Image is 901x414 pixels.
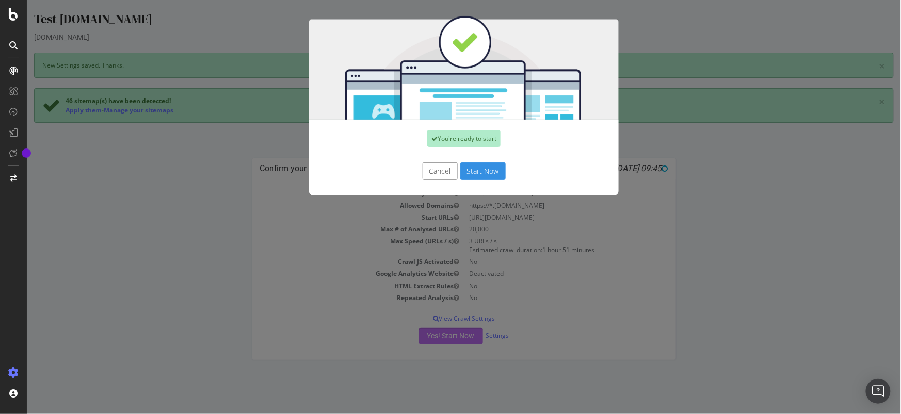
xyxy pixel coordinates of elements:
button: Start Now [433,162,479,180]
div: You're ready to start [400,130,474,147]
div: Tooltip anchor [22,148,31,158]
img: You're all set! [282,15,592,120]
button: Cancel [396,162,431,180]
div: Open Intercom Messenger [866,379,891,404]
